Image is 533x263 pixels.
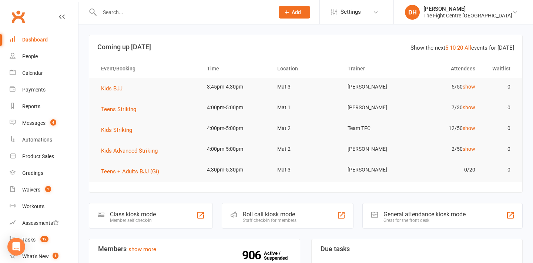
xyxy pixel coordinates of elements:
[10,215,78,232] a: Assessments
[101,146,163,155] button: Kids Advanced Striking
[242,250,264,261] strong: 906
[22,53,38,59] div: People
[383,211,466,218] div: General attendance kiosk mode
[22,220,59,226] div: Assessments
[482,59,517,78] th: Waitlist
[200,99,271,116] td: 4:00pm-5:00pm
[445,44,448,51] a: 5
[411,99,482,116] td: 7/30
[463,104,475,110] a: show
[9,7,27,26] a: Clubworx
[271,99,341,116] td: Mat 1
[341,4,361,20] span: Settings
[411,120,482,137] td: 12/50
[50,119,56,126] span: 4
[243,211,296,218] div: Roll call kiosk mode
[341,99,411,116] td: [PERSON_NAME]
[463,146,475,152] a: show
[482,78,517,96] td: 0
[101,167,164,176] button: Teens + Adults BJJ (Gi)
[341,140,411,158] td: [PERSON_NAME]
[128,246,156,253] a: show more
[22,37,48,43] div: Dashboard
[101,168,159,175] span: Teens + Adults BJJ (Gi)
[10,182,78,198] a: Waivers 1
[292,9,301,15] span: Add
[411,161,482,179] td: 0/20
[98,245,291,253] h3: Members
[200,161,271,179] td: 4:30pm-5:30pm
[40,236,48,242] span: 12
[22,70,43,76] div: Calendar
[101,147,158,154] span: Kids Advanced Striking
[321,245,513,253] h3: Due tasks
[410,43,514,52] div: Show the next events for [DATE]
[271,78,341,96] td: Mat 3
[457,44,463,51] a: 20
[450,44,456,51] a: 10
[271,120,341,137] td: Mat 2
[482,120,517,137] td: 0
[423,6,512,12] div: [PERSON_NAME]
[463,125,475,131] a: show
[22,87,46,93] div: Payments
[101,127,132,133] span: Kids Striking
[7,238,25,256] div: Open Intercom Messenger
[482,99,517,116] td: 0
[110,211,156,218] div: Class kiosk mode
[10,98,78,115] a: Reports
[10,148,78,165] a: Product Sales
[22,120,46,126] div: Messages
[482,161,517,179] td: 0
[200,78,271,96] td: 3:45pm-4:30pm
[341,78,411,96] td: [PERSON_NAME]
[22,170,43,176] div: Gradings
[341,120,411,137] td: Team TFC
[411,140,482,158] td: 2/50
[482,140,517,158] td: 0
[22,203,44,209] div: Workouts
[10,165,78,182] a: Gradings
[383,218,466,223] div: Great for the front desk
[22,103,40,109] div: Reports
[22,237,36,243] div: Tasks
[200,59,271,78] th: Time
[53,253,58,259] span: 1
[110,218,156,223] div: Member self check-in
[97,7,269,17] input: Search...
[101,106,136,113] span: Teens Striking
[279,6,310,19] button: Add
[101,85,123,92] span: Kids BJJ
[94,59,200,78] th: Event/Booking
[405,5,420,20] div: DH
[423,12,512,19] div: The Fight Centre [GEOGRAPHIC_DATA]
[22,153,54,159] div: Product Sales
[341,161,411,179] td: [PERSON_NAME]
[243,218,296,223] div: Staff check-in for members
[101,105,141,114] button: Teens Striking
[10,115,78,131] a: Messages 4
[463,84,475,90] a: show
[341,59,411,78] th: Trainer
[271,59,341,78] th: Location
[10,232,78,248] a: Tasks 12
[97,43,514,51] h3: Coming up [DATE]
[101,126,137,134] button: Kids Striking
[465,44,471,51] a: All
[200,140,271,158] td: 4:00pm-5:00pm
[271,140,341,158] td: Mat 2
[22,137,52,143] div: Automations
[10,81,78,98] a: Payments
[411,59,482,78] th: Attendees
[10,31,78,48] a: Dashboard
[10,65,78,81] a: Calendar
[411,78,482,96] td: 5/50
[10,48,78,65] a: People
[10,131,78,148] a: Automations
[101,84,128,93] button: Kids BJJ
[22,187,40,193] div: Waivers
[271,161,341,179] td: Mat 3
[10,198,78,215] a: Workouts
[200,120,271,137] td: 4:00pm-5:00pm
[22,253,49,259] div: What's New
